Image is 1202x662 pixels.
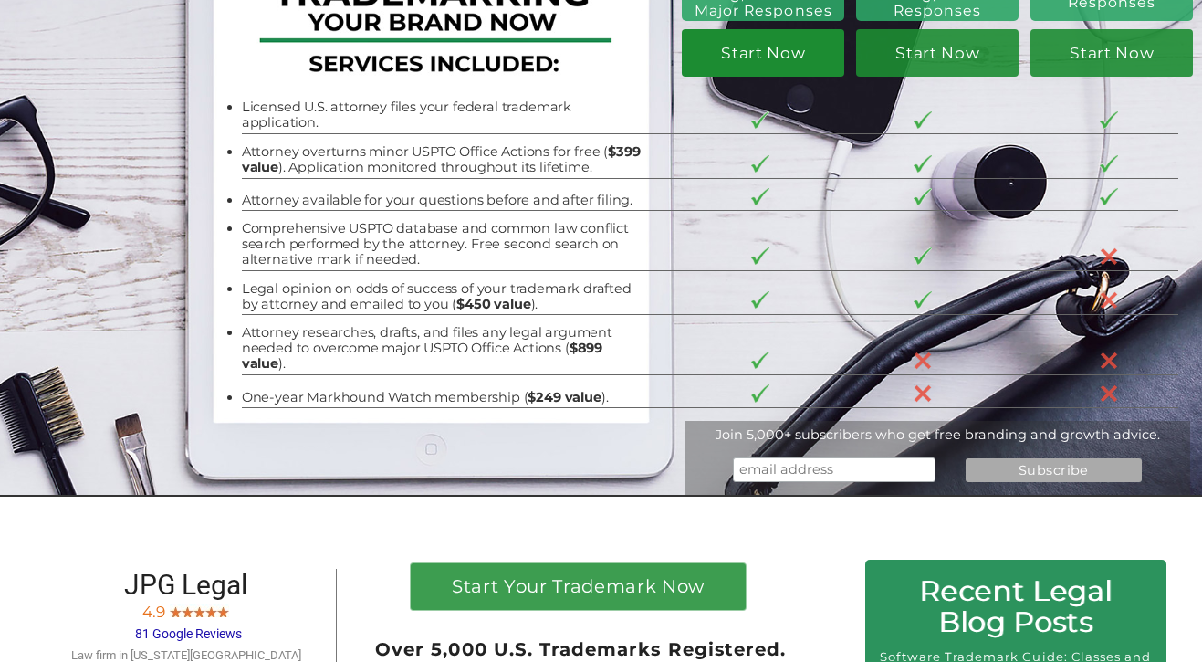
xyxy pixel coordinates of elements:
li: Legal opinion on odds of success of your trademark drafted by attorney and emailed to you ( ). [242,281,647,312]
img: X-30-3.png [1100,247,1118,266]
img: X-30-3.png [914,352,932,370]
img: checkmark-border-3.png [914,155,932,173]
span: Over 5,000 U.S. Trademarks Registered. [375,638,786,660]
img: checkmark-border-3.png [751,111,769,129]
img: checkmark-border-3.png [914,188,932,205]
img: checkmark-border-3.png [751,155,769,173]
b: $249 value [528,389,601,405]
img: X-30-3.png [1100,352,1118,370]
img: Screen-Shot-2017-10-03-at-11.31.22-PM.jpg [182,604,193,617]
a: Start Now [682,29,844,77]
img: checkmark-border-3.png [751,291,769,309]
a: Start Now [1030,29,1193,77]
img: checkmark-border-3.png [914,247,932,265]
a: Start Now [856,29,1019,77]
img: checkmark-border-3.png [1100,111,1118,129]
input: Subscribe [966,458,1143,482]
img: checkmark-border-3.png [1100,188,1118,205]
img: checkmark-border-3.png [751,384,769,402]
li: Licensed U.S. attorney files your federal trademark application. [242,100,647,131]
b: $399 value [242,143,641,175]
img: checkmark-border-3.png [914,111,932,129]
li: One-year Markhound Watch membership ( ). [242,390,647,405]
img: Screen-Shot-2017-10-03-at-11.31.22-PM.jpg [193,604,205,617]
li: Attorney overturns minor USPTO Office Actions for free ( ). Application monitored throughout its ... [242,144,647,175]
input: email address [733,457,935,481]
img: checkmark-border-3.png [1100,155,1118,173]
span: 81 Google Reviews [135,626,242,641]
li: Attorney researches, drafts, and files any legal argument needed to overcome major USPTO Office A... [242,325,647,372]
b: $899 value [242,340,602,372]
img: checkmark-border-3.png [914,291,932,309]
h1: Start Your Trademark Now [423,578,733,605]
img: Screen-Shot-2017-10-03-at-11.31.22-PM.jpg [170,604,182,617]
span: Law firm in [US_STATE][GEOGRAPHIC_DATA] [71,648,301,662]
img: checkmark-border-3.png [751,247,769,265]
a: Start Your Trademark Now [411,563,746,610]
span: 4.9 [142,603,165,621]
li: Attorney available for your questions before and after filing. [242,193,647,208]
img: Screen-Shot-2017-10-03-at-11.31.22-PM.jpg [205,604,217,617]
img: X-30-3.png [914,384,932,403]
img: checkmark-border-3.png [751,352,769,369]
img: Screen-Shot-2017-10-03-at-11.31.22-PM.jpg [217,604,229,617]
li: Comprehensive USPTO database and common law conflict search performed by the attorney. Free secon... [242,221,647,268]
b: $450 value [456,296,530,312]
span: JPG Legal [124,569,247,601]
img: X-30-3.png [1100,384,1118,403]
div: Join 5,000+ subscribers who get free branding and growth advice. [685,426,1190,443]
img: checkmark-border-3.png [751,188,769,205]
span: Recent Legal Blog Posts [919,573,1112,639]
img: X-30-3.png [1100,291,1118,310]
